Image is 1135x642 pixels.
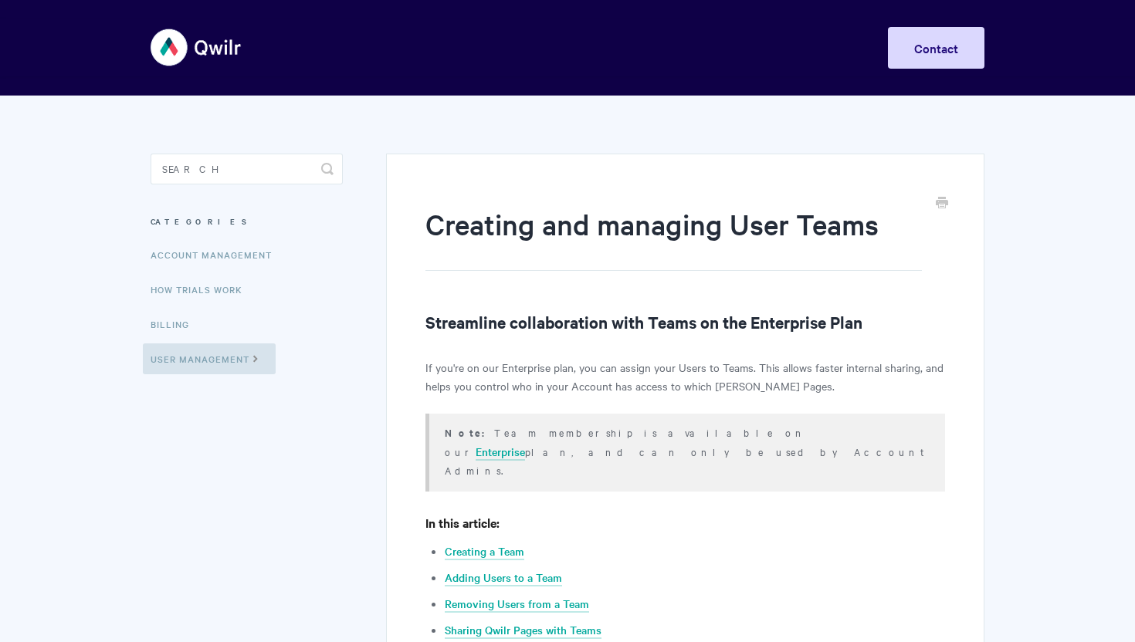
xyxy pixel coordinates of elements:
a: Account Management [151,239,283,270]
a: How Trials Work [151,274,254,305]
a: Creating a Team [445,543,524,560]
a: Enterprise [476,444,525,461]
a: Adding Users to a Team [445,569,562,586]
strong: Note: [445,425,494,440]
a: Sharing Qwilr Pages with Teams [445,622,601,639]
p: If you're on our Enterprise plan, you can assign your Users to Teams. This allows faster internal... [425,358,945,395]
h3: Categories [151,208,343,235]
a: User Management [143,343,276,374]
a: Print this Article [936,195,948,212]
p: Team membership is available on our plan, and can only be used by Account Admins. [445,423,926,479]
b: Streamline collaboration with Teams on the Enterprise Plan [425,311,862,333]
a: Contact [888,27,984,69]
a: Billing [151,309,201,340]
input: Search [151,154,343,184]
strong: In this article: [425,514,500,531]
img: Qwilr Help Center [151,19,242,76]
a: Removing Users from a Team [445,596,589,613]
h1: Creating and managing User Teams [425,204,922,271]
